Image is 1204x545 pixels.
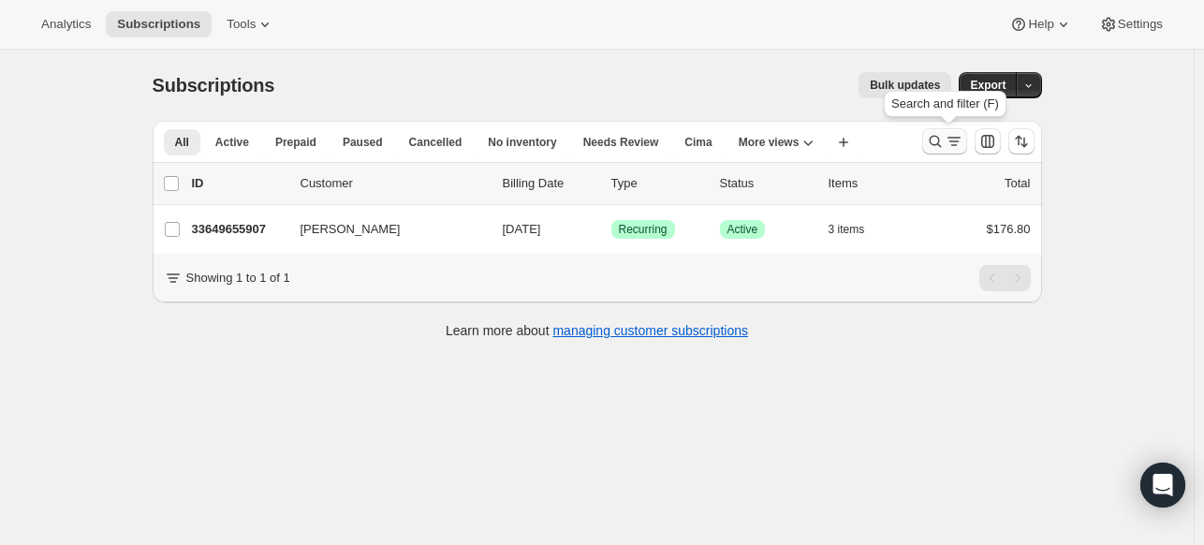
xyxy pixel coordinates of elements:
button: Export [959,72,1017,98]
span: Active [215,135,249,150]
p: Customer [301,174,488,193]
span: 3 items [829,222,865,237]
p: Learn more about [446,321,748,340]
span: Analytics [41,17,91,32]
span: Settings [1118,17,1163,32]
span: More views [739,135,800,150]
span: Cima [684,135,712,150]
div: IDCustomerBilling DateTypeStatusItemsTotal [192,174,1031,193]
button: [PERSON_NAME] [289,214,477,244]
span: Help [1028,17,1053,32]
div: Type [611,174,705,193]
span: All [175,135,189,150]
p: ID [192,174,286,193]
div: 33649655907[PERSON_NAME][DATE]SuccessRecurringSuccessActive3 items$176.80 [192,216,1031,243]
span: Subscriptions [153,75,275,96]
button: Customize table column order and visibility [975,128,1001,155]
button: Search and filter results [922,128,967,155]
nav: Pagination [979,265,1031,291]
span: Active [727,222,758,237]
button: Tools [215,11,286,37]
button: Sort the results [1008,128,1035,155]
span: No inventory [488,135,556,150]
span: $176.80 [987,222,1031,236]
p: Showing 1 to 1 of 1 [186,269,290,287]
span: Tools [227,17,256,32]
span: Export [970,78,1006,93]
button: More views [727,129,826,155]
span: [DATE] [503,222,541,236]
span: Bulk updates [870,78,940,93]
button: Help [998,11,1083,37]
div: Items [829,174,922,193]
span: Prepaid [275,135,316,150]
p: Billing Date [503,174,596,193]
button: Create new view [829,129,859,155]
button: Bulk updates [859,72,951,98]
span: Cancelled [409,135,463,150]
a: managing customer subscriptions [552,323,748,338]
button: Analytics [30,11,102,37]
span: Recurring [619,222,668,237]
span: Subscriptions [117,17,200,32]
p: Total [1005,174,1030,193]
span: [PERSON_NAME] [301,220,401,239]
p: 33649655907 [192,220,286,239]
span: Paused [343,135,383,150]
p: Status [720,174,814,193]
button: Settings [1088,11,1174,37]
span: Needs Review [583,135,659,150]
button: 3 items [829,216,886,243]
button: Subscriptions [106,11,212,37]
div: Open Intercom Messenger [1140,463,1185,508]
